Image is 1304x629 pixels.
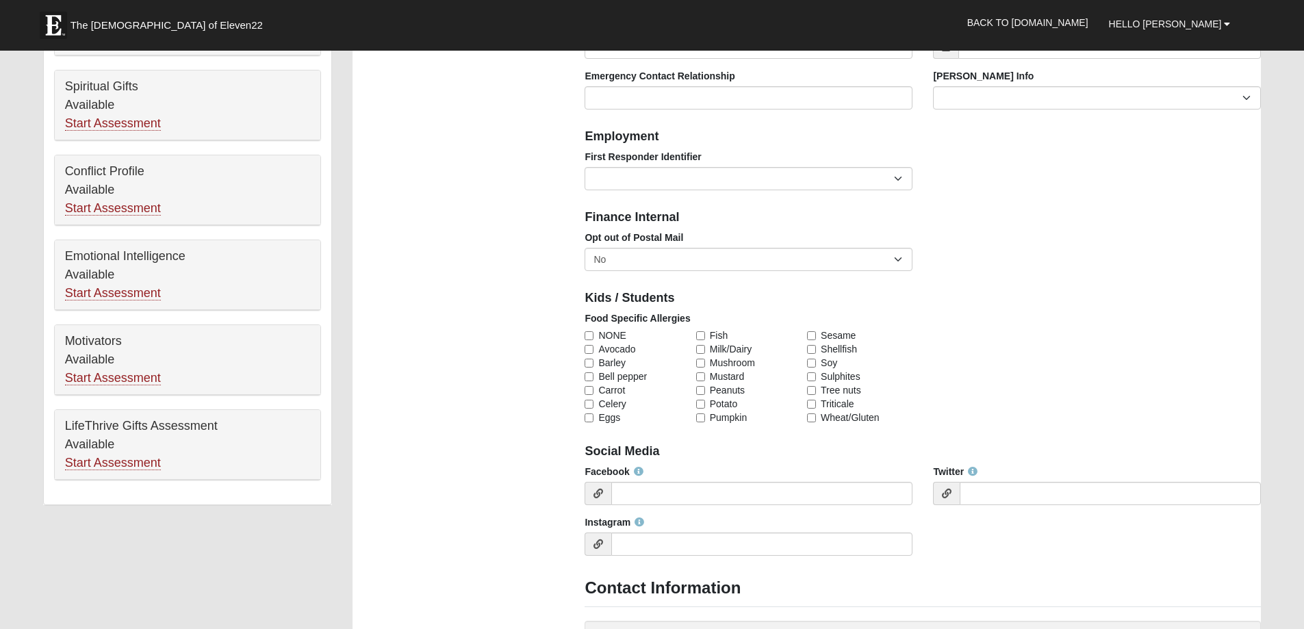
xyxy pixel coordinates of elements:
span: Mushroom [710,356,755,370]
span: NONE [598,329,626,342]
label: Opt out of Postal Mail [585,231,683,244]
a: Start Assessment [65,371,161,385]
input: Tree nuts [807,386,816,395]
h4: Social Media [585,444,1261,459]
span: Bell pepper [598,370,647,383]
label: Food Specific Allergies [585,311,690,325]
a: Start Assessment [65,201,161,216]
span: Fish [710,329,728,342]
a: Hello [PERSON_NAME] [1099,7,1241,41]
input: Bell pepper [585,372,593,381]
input: Soy [807,359,816,368]
label: Twitter [933,465,977,478]
input: Peanuts [696,386,705,395]
span: Avocado [598,342,635,356]
span: Eggs [598,411,620,424]
div: Spiritual Gifts Available [55,70,320,140]
a: Back to [DOMAIN_NAME] [957,5,1099,40]
span: Soy [821,356,837,370]
input: Eggs [585,413,593,422]
span: Milk/Dairy [710,342,752,356]
input: Mushroom [696,359,705,368]
span: Sesame [821,329,856,342]
input: Celery [585,400,593,409]
input: Milk/Dairy [696,345,705,354]
span: Pumpkin [710,411,747,424]
input: Fish [696,331,705,340]
span: Peanuts [710,383,745,397]
a: Start Assessment [65,286,161,300]
div: LifeThrive Gifts Assessment Available [55,410,320,480]
label: First Responder Identifier [585,150,701,164]
input: Pumpkin [696,413,705,422]
h4: Finance Internal [585,210,1261,225]
div: Motivators Available [55,325,320,395]
input: Mustard [696,372,705,381]
input: Wheat/Gluten [807,413,816,422]
label: [PERSON_NAME] Info [933,69,1034,83]
h4: Employment [585,129,1261,144]
img: Eleven22 logo [40,12,67,39]
input: Barley [585,359,593,368]
span: Potato [710,397,737,411]
span: Wheat/Gluten [821,411,880,424]
span: Hello [PERSON_NAME] [1109,18,1222,29]
input: Sulphites [807,372,816,381]
span: Carrot [598,383,625,397]
input: Sesame [807,331,816,340]
span: Barley [598,356,626,370]
span: Tree nuts [821,383,861,397]
input: Carrot [585,386,593,395]
div: Conflict Profile Available [55,155,320,225]
input: NONE [585,331,593,340]
span: The [DEMOGRAPHIC_DATA] of Eleven22 [71,18,263,32]
label: Facebook [585,465,643,478]
a: The [DEMOGRAPHIC_DATA] of Eleven22 [33,5,307,39]
span: Shellfish [821,342,857,356]
input: Avocado [585,345,593,354]
input: Shellfish [807,345,816,354]
input: Potato [696,400,705,409]
label: Emergency Contact Relationship [585,69,734,83]
input: Triticale [807,400,816,409]
h3: Contact Information [585,578,1261,598]
div: Emotional Intelligence Available [55,240,320,310]
span: Celery [598,397,626,411]
span: Triticale [821,397,854,411]
span: Mustard [710,370,745,383]
span: Sulphites [821,370,860,383]
a: Start Assessment [65,116,161,131]
h4: Kids / Students [585,291,1261,306]
label: Instagram [585,515,644,529]
a: Start Assessment [65,456,161,470]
